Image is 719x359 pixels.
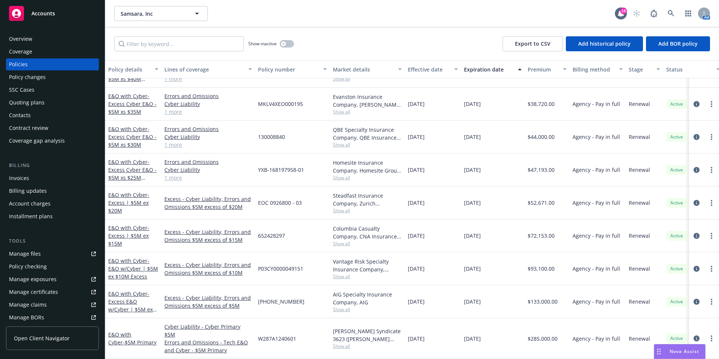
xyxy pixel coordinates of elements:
[6,172,99,184] a: Invoices
[525,60,570,78] button: Premium
[707,264,716,273] a: more
[515,40,550,47] span: Export to CSV
[528,66,558,73] div: Premium
[164,66,244,73] div: Lines of coverage
[6,185,99,197] a: Billing updates
[528,100,555,108] span: $38,720.00
[503,36,563,51] button: Export to CSV
[707,231,716,240] a: more
[6,84,99,96] a: SSC Cases
[6,109,99,121] a: Contacts
[528,199,555,207] span: $52,671.00
[108,290,153,321] a: E&O with Cyber
[6,273,99,285] a: Manage exposures
[646,36,710,51] button: Add BOR policy
[692,165,701,174] a: circleInformation
[629,232,650,240] span: Renewal
[9,33,32,45] div: Overview
[573,100,620,108] span: Agency - Pay in full
[629,166,650,174] span: Renewal
[9,109,31,121] div: Contacts
[258,100,303,108] span: MKLV4XEO000195
[333,174,402,181] span: Show all
[464,66,513,73] div: Expiration date
[692,264,701,273] a: circleInformation
[6,248,99,260] a: Manage files
[258,335,296,343] span: W287A1240601
[408,166,425,174] span: [DATE]
[108,125,157,148] a: E&O with Cyber
[258,199,302,207] span: EOC 0926800 - 03
[6,135,99,147] a: Coverage gap analysis
[333,159,402,174] div: Homesite Insurance Company, Homesite Group Incorporated, Bowhead Specialty Underwriters
[573,298,620,305] span: Agency - Pay in full
[658,40,698,47] span: Add BOR policy
[6,33,99,45] a: Overview
[566,36,643,51] button: Add historical policy
[108,92,157,115] span: - Excess Cyber E&O - $5M xs $35M
[6,58,99,70] a: Policies
[528,232,555,240] span: $72,153.00
[164,75,252,83] a: 1 more
[707,297,716,306] a: more
[692,198,701,207] a: circleInformation
[626,60,663,78] button: Stage
[629,66,652,73] div: Stage
[6,210,99,222] a: Installment plans
[573,166,620,174] span: Agency - Pay in full
[620,7,627,14] div: 19
[9,198,51,210] div: Account charges
[123,339,157,346] span: - $5M Primary
[333,327,402,343] div: [PERSON_NAME] Syndicate 3623 ([PERSON_NAME] [PERSON_NAME] Limited), [PERSON_NAME] Group
[164,338,252,354] a: Errors and Omissions - Tech E&O and Cyber - $5M Primary
[6,71,99,83] a: Policy changes
[408,100,425,108] span: [DATE]
[692,100,701,109] a: circleInformation
[108,191,149,214] span: - Excess | $5M ex $20M
[108,92,157,115] a: E&O with Cyber
[9,97,45,109] div: Quoting plans
[629,298,650,305] span: Renewal
[629,100,650,108] span: Renewal
[9,311,44,323] div: Manage BORs
[108,257,158,280] a: E&O with Cyber
[528,166,555,174] span: $47,193.00
[164,158,252,166] a: Errors and Omissions
[333,76,402,82] span: Show all
[333,343,402,349] span: Show all
[464,166,481,174] span: [DATE]
[258,166,304,174] span: YXB-168197958-01
[6,299,99,311] a: Manage claims
[669,167,684,173] span: Active
[9,71,46,83] div: Policy changes
[9,261,47,273] div: Policy checking
[333,93,402,109] div: Evanston Insurance Company, [PERSON_NAME] Insurance
[461,60,525,78] button: Expiration date
[164,92,252,100] a: Errors and Omissions
[9,273,57,285] div: Manage exposures
[14,334,70,342] span: Open Client Navigator
[258,66,319,73] div: Policy number
[333,109,402,115] span: Show all
[405,60,461,78] button: Effective date
[669,265,684,272] span: Active
[664,6,679,21] a: Search
[629,199,650,207] span: Renewal
[692,297,701,306] a: circleInformation
[464,232,481,240] span: [DATE]
[9,46,32,58] div: Coverage
[164,166,252,174] a: Cyber Liability
[408,232,425,240] span: [DATE]
[31,10,55,16] span: Accounts
[408,298,425,305] span: [DATE]
[9,122,48,134] div: Contract review
[629,6,644,21] a: Start snowing
[528,298,558,305] span: $133,000.00
[692,334,701,343] a: circleInformation
[464,100,481,108] span: [DATE]
[108,125,157,148] span: - Excess Cyber E&O - $5M xs $30M
[161,60,255,78] button: Lines of coverage
[707,100,716,109] a: more
[164,261,252,277] a: Excess - Cyber Liability, Errors and Omissions $5M excess of $10M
